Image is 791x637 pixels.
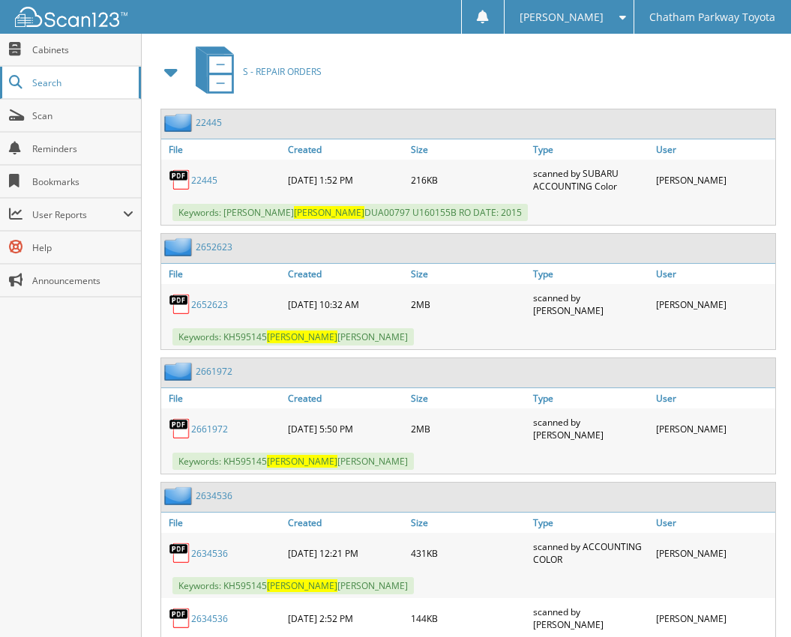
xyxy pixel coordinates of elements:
a: Type [529,139,652,160]
span: Keywords: KH595145 [PERSON_NAME] [172,577,414,594]
div: [PERSON_NAME] [652,163,775,196]
span: Announcements [32,274,133,287]
div: 431KB [407,537,530,570]
div: 144KB [407,602,530,635]
img: PDF.png [169,417,191,440]
img: folder2.png [164,486,196,505]
span: [PERSON_NAME] [267,455,337,468]
a: 2634536 [196,489,232,502]
a: 2634536 [191,612,228,625]
a: Type [529,513,652,533]
a: Created [284,388,407,408]
span: S - REPAIR ORDERS [243,65,322,78]
img: folder2.png [164,238,196,256]
div: [DATE] 12:21 PM [284,537,407,570]
a: Type [529,264,652,284]
a: 2661972 [191,423,228,435]
span: Chatham Parkway Toyota [649,13,775,22]
span: Keywords: KH595145 [PERSON_NAME] [172,328,414,345]
a: User [652,513,775,533]
img: folder2.png [164,362,196,381]
a: Type [529,388,652,408]
a: 2661972 [196,365,232,378]
span: Search [32,76,131,89]
a: 22445 [191,174,217,187]
img: PDF.png [169,169,191,191]
a: Size [407,264,530,284]
a: S - REPAIR ORDERS [187,42,322,101]
div: [DATE] 5:50 PM [284,412,407,445]
a: Created [284,513,407,533]
div: [PERSON_NAME] [652,412,775,445]
iframe: Chat Widget [716,565,791,637]
img: PDF.png [169,293,191,316]
div: scanned by [PERSON_NAME] [529,602,652,635]
div: 2MB [407,288,530,321]
a: File [161,513,284,533]
div: scanned by [PERSON_NAME] [529,288,652,321]
a: 2652623 [196,241,232,253]
span: User Reports [32,208,123,221]
img: PDF.png [169,542,191,564]
a: User [652,139,775,160]
a: Created [284,139,407,160]
img: PDF.png [169,607,191,630]
div: 216KB [407,163,530,196]
span: [PERSON_NAME] [267,330,337,343]
span: Keywords: [PERSON_NAME] DUA00797 U160155B RO DATE: 2015 [172,204,528,221]
a: File [161,264,284,284]
img: scan123-logo-white.svg [15,7,127,27]
div: [DATE] 2:52 PM [284,602,407,635]
span: Help [32,241,133,254]
a: 22445 [196,116,222,129]
a: 2634536 [191,547,228,560]
div: [PERSON_NAME] [652,602,775,635]
div: [DATE] 1:52 PM [284,163,407,196]
a: 2652623 [191,298,228,311]
div: [PERSON_NAME] [652,288,775,321]
span: [PERSON_NAME] [294,206,364,219]
div: [PERSON_NAME] [652,537,775,570]
span: [PERSON_NAME] [267,579,337,592]
a: File [161,139,284,160]
div: 2MB [407,412,530,445]
span: Bookmarks [32,175,133,188]
div: [DATE] 10:32 AM [284,288,407,321]
div: scanned by ACCOUNTING COLOR [529,537,652,570]
a: User [652,388,775,408]
a: File [161,388,284,408]
span: [PERSON_NAME] [520,13,604,22]
div: scanned by [PERSON_NAME] [529,412,652,445]
a: User [652,264,775,284]
a: Size [407,513,530,533]
a: Size [407,139,530,160]
span: Reminders [32,142,133,155]
span: Cabinets [32,43,133,56]
div: scanned by SUBARU ACCOUNTING Color [529,163,652,196]
span: Scan [32,109,133,122]
img: folder2.png [164,113,196,132]
span: Keywords: KH595145 [PERSON_NAME] [172,453,414,470]
a: Size [407,388,530,408]
a: Created [284,264,407,284]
